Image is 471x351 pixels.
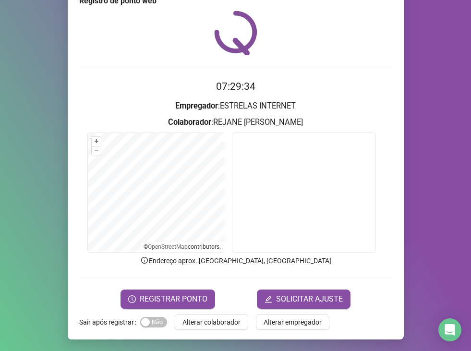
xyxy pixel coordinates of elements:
[128,295,136,303] span: clock-circle
[140,293,207,305] span: REGISTRAR PONTO
[79,116,392,129] h3: : REJANE [PERSON_NAME]
[257,290,350,309] button: editSOLICITAR AJUSTE
[175,315,248,330] button: Alterar colaborador
[148,243,188,250] a: OpenStreetMap
[214,11,257,55] img: QRPoint
[264,317,322,327] span: Alterar empregador
[79,100,392,112] h3: : ESTRELAS INTERNET
[175,101,218,110] strong: Empregador
[265,295,272,303] span: edit
[182,317,241,327] span: Alterar colaborador
[92,146,101,156] button: –
[168,118,211,127] strong: Colaborador
[144,243,221,250] li: © contributors.
[438,318,461,341] div: Open Intercom Messenger
[256,315,329,330] button: Alterar empregador
[92,137,101,146] button: +
[79,255,392,266] p: Endereço aprox. : [GEOGRAPHIC_DATA], [GEOGRAPHIC_DATA]
[276,293,343,305] span: SOLICITAR AJUSTE
[79,315,140,330] label: Sair após registrar
[140,256,149,265] span: info-circle
[121,290,215,309] button: REGISTRAR PONTO
[216,81,255,92] time: 07:29:34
